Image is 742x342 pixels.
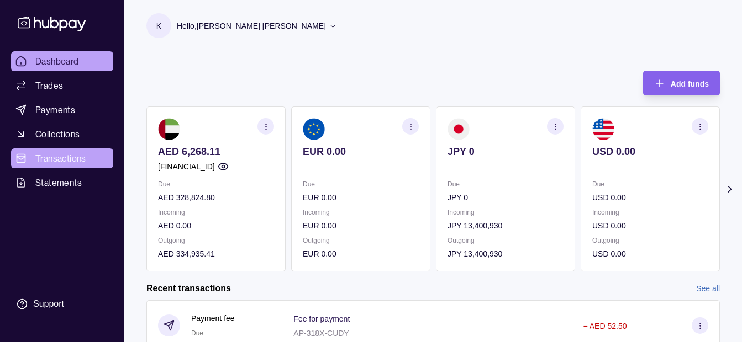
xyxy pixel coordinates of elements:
h2: Recent transactions [146,282,231,295]
a: See all [696,282,720,295]
p: USD 0.00 [592,220,708,232]
p: − AED 52.50 [583,322,627,330]
p: Incoming [158,206,274,218]
span: Trades [35,79,63,92]
p: JPY 0 [448,146,564,158]
span: Due [191,329,203,337]
p: JPY 13,400,930 [448,248,564,260]
p: Due [303,178,419,190]
p: Payment fee [191,312,235,324]
a: Support [11,292,113,316]
p: EUR 0.00 [303,146,419,158]
p: USD 0.00 [592,191,708,204]
p: EUR 0.00 [303,248,419,260]
p: Due [158,178,274,190]
img: us [592,118,614,140]
span: Add funds [671,79,709,88]
p: USD 0.00 [592,248,708,260]
a: Statements [11,173,113,193]
div: Support [33,298,64,310]
p: AED 328,824.80 [158,191,274,204]
span: Payments [35,103,75,116]
p: Incoming [303,206,419,218]
p: JPY 13,400,930 [448,220,564,232]
span: Transactions [35,152,86,165]
p: Incoming [448,206,564,218]
a: Payments [11,100,113,120]
p: Outgoing [448,234,564,247]
a: Trades [11,76,113,95]
img: eu [303,118,325,140]
p: EUR 0.00 [303,191,419,204]
img: ae [158,118,180,140]
p: Outgoing [158,234,274,247]
img: jp [448,118,470,140]
p: AP-318X-CUDY [293,329,349,338]
p: Incoming [592,206,708,218]
p: [FINANCIAL_ID] [158,161,215,173]
a: Dashboard [11,51,113,71]
span: Dashboard [35,55,79,68]
p: K [156,20,161,32]
p: EUR 0.00 [303,220,419,232]
p: Outgoing [303,234,419,247]
p: AED 0.00 [158,220,274,232]
p: AED 334,935.41 [158,248,274,260]
a: Collections [11,124,113,144]
span: Collections [35,127,80,141]
a: Transactions [11,148,113,168]
p: Fee for payment [293,314,350,323]
p: AED 6,268.11 [158,146,274,158]
button: Add funds [643,71,720,95]
span: Statements [35,176,82,189]
p: Hello, [PERSON_NAME] [PERSON_NAME] [177,20,326,32]
p: Due [592,178,708,190]
p: USD 0.00 [592,146,708,158]
p: Outgoing [592,234,708,247]
p: Due [448,178,564,190]
p: JPY 0 [448,191,564,204]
